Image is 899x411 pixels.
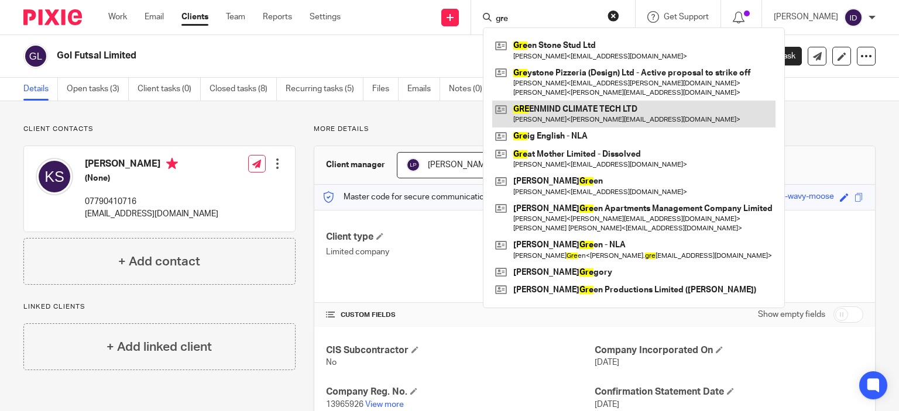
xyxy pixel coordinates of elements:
[23,302,296,312] p: Linked clients
[326,400,363,409] span: 13965926
[85,208,218,220] p: [EMAIL_ADDRESS][DOMAIN_NAME]
[210,78,277,101] a: Closed tasks (8)
[406,158,420,172] img: svg%3E
[107,338,212,356] h4: + Add linked client
[23,78,58,101] a: Details
[595,344,863,357] h4: Company Incorporated On
[166,158,178,170] i: Primary
[310,11,341,23] a: Settings
[36,158,73,195] img: svg%3E
[326,231,595,243] h4: Client type
[145,11,164,23] a: Email
[326,386,595,398] h4: Company Reg. No.
[226,11,245,23] a: Team
[85,172,218,184] h5: (None)
[85,196,218,208] p: 07790410716
[365,400,404,409] a: View more
[664,13,709,21] span: Get Support
[372,78,399,101] a: Files
[181,11,208,23] a: Clients
[323,191,525,203] p: Master code for secure communications and files
[108,11,127,23] a: Work
[326,246,595,258] p: Limited company
[774,11,838,23] p: [PERSON_NAME]
[595,358,619,367] span: [DATE]
[85,158,218,172] h4: [PERSON_NAME]
[449,78,492,101] a: Notes (0)
[23,44,48,68] img: svg%3E
[595,386,863,398] h4: Confirmation Statement Date
[326,310,595,320] h4: CUSTOM FIELDS
[495,14,600,25] input: Search
[326,358,337,367] span: No
[428,161,492,169] span: [PERSON_NAME]
[138,78,201,101] a: Client tasks (0)
[314,125,876,134] p: More details
[23,125,296,134] p: Client contacts
[758,309,825,320] label: Show empty fields
[57,50,585,62] h2: Gol Futsal Limited
[326,344,595,357] h4: CIS Subcontractor
[844,8,863,27] img: svg%3E
[595,400,619,409] span: [DATE]
[407,78,440,101] a: Emails
[67,78,129,101] a: Open tasks (3)
[608,10,619,22] button: Clear
[263,11,292,23] a: Reports
[118,253,200,271] h4: + Add contact
[286,78,363,101] a: Recurring tasks (5)
[23,9,82,25] img: Pixie
[326,159,385,171] h3: Client manager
